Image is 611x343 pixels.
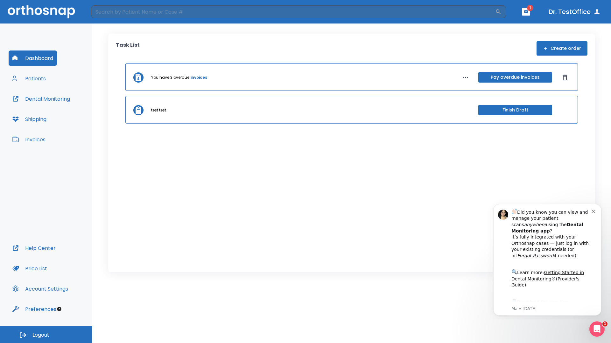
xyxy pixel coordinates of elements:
[602,321,607,326] span: 1
[56,306,62,312] div: Tooltip anchor
[9,71,50,86] button: Patients
[560,72,570,83] button: Dismiss
[537,41,587,56] button: Create order
[28,101,84,113] a: App Store
[9,301,60,317] button: Preferences
[527,5,533,11] span: 1
[8,5,75,18] img: Orthosnap
[9,132,49,147] button: Invoices
[191,75,207,80] a: invoices
[9,91,74,106] button: Dental Monitoring
[478,105,552,115] button: Finish Draft
[9,50,57,66] button: Dashboard
[9,281,72,296] button: Account Settings
[28,108,108,113] p: Message from Ma, sent 8w ago
[546,6,603,17] button: Dr. TestOffice
[108,10,113,15] button: Dismiss notification
[9,111,50,127] button: Shipping
[32,332,49,339] span: Logout
[151,107,166,113] p: test test
[151,75,189,80] p: You have 3 overdue
[9,240,60,256] button: Help Center
[484,198,611,319] iframe: Intercom notifications message
[116,41,140,56] p: Task List
[91,5,495,18] input: Search by Patient Name or Case #
[589,321,605,337] iframe: Intercom live chat
[478,72,552,83] button: Pay overdue invoices
[28,100,108,132] div: Download the app: | ​ Let us know if you need help getting started!
[9,261,51,276] button: Price List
